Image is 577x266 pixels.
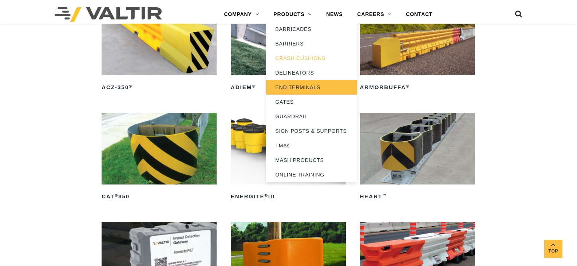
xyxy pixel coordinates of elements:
[399,7,440,22] a: CONTACT
[266,51,357,65] a: CRASH CUSHIONS
[102,3,217,93] a: ACZ-350®
[266,22,357,36] a: BARRICADES
[102,82,217,93] h2: ACZ-350
[360,82,475,93] h2: ArmorBuffa
[102,191,217,203] h2: CAT 350
[266,36,357,51] a: BARRIERS
[266,7,319,22] a: PRODUCTS
[544,240,562,258] a: Top
[266,80,357,95] a: END TERMINALS
[266,65,357,80] a: DELINEATORS
[115,193,118,198] sup: ®
[266,138,357,153] a: TMAs
[129,84,133,88] sup: ®
[217,7,266,22] a: COMPANY
[265,193,268,198] sup: ®
[360,3,475,93] a: ArmorBuffa®
[406,84,410,88] sup: ®
[102,113,217,203] a: CAT®350
[544,247,562,255] span: Top
[350,7,399,22] a: CAREERS
[319,7,350,22] a: NEWS
[231,113,346,203] a: ENERGITE®III
[266,95,357,109] a: GATES
[55,7,162,22] img: Valtir
[231,3,346,93] a: ADIEM®
[266,153,357,167] a: MASH PRODUCTS
[266,109,357,124] a: GUARDRAIL
[231,191,346,203] h2: ENERGITE III
[231,82,346,93] h2: ADIEM
[360,113,475,203] a: HEART™
[360,191,475,203] h2: HEART
[266,124,357,138] a: SIGN POSTS & SUPPORTS
[252,84,256,88] sup: ®
[382,193,387,198] sup: ™
[266,167,357,182] a: ONLINE TRAINING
